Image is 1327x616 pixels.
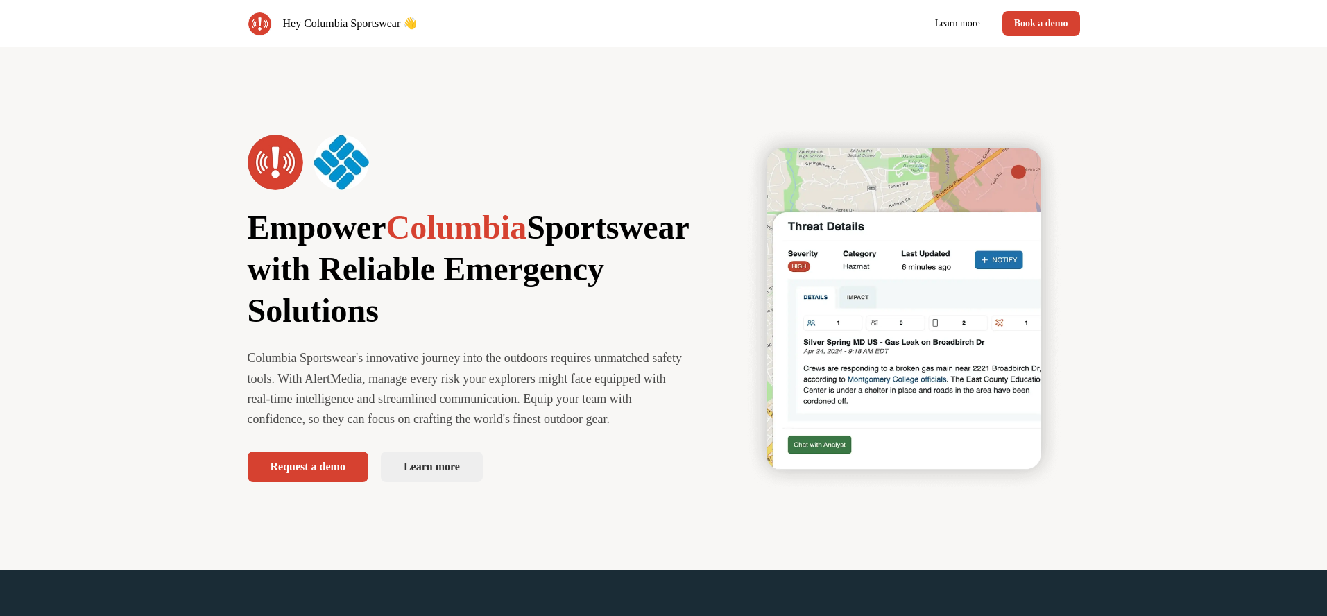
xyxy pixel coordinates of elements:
[248,348,689,429] p: Columbia Sportswear's innovative journey into the outdoors requires unmatched safety tools. With ...
[248,452,368,482] button: Request a demo
[248,207,689,332] p: Empower Sportswear with Reliable Emergency Solutions
[1002,11,1080,36] button: Book a demo
[283,15,418,32] p: Hey Columbia Sportswear 👋
[381,452,483,482] a: Learn more
[386,209,526,246] span: Columbia
[924,11,991,36] a: Learn more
